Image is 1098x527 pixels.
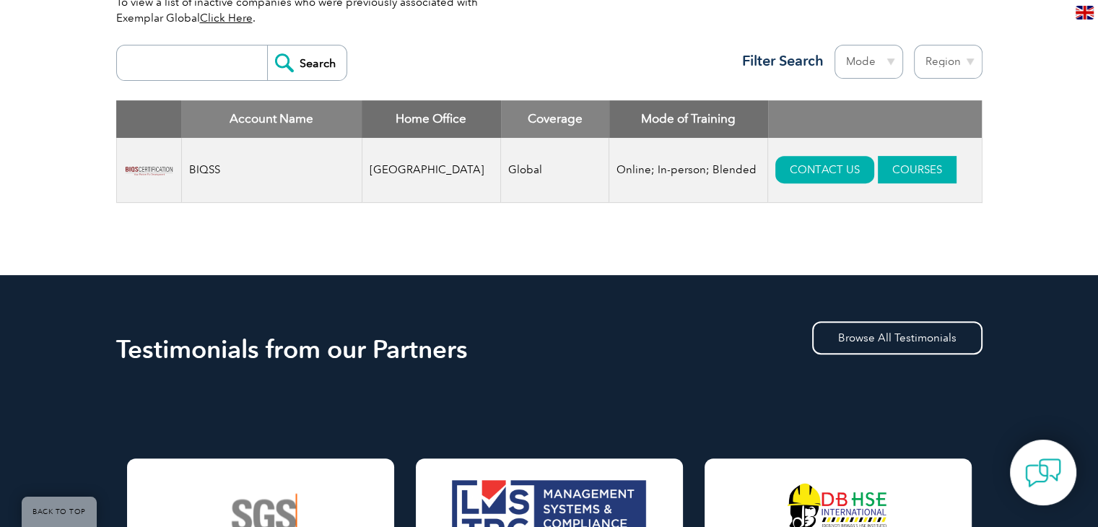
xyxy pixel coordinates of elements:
[181,100,362,138] th: Account Name: activate to sort column descending
[116,338,982,361] h2: Testimonials from our Partners
[1025,455,1061,491] img: contact-chat.png
[200,12,253,25] a: Click Here
[733,52,824,70] h3: Filter Search
[362,138,501,203] td: [GEOGRAPHIC_DATA]
[124,145,174,195] img: 13dcf6a5-49c1-ed11-b597-0022481565fd-logo.png
[609,138,768,203] td: Online; In-person; Blended
[501,100,609,138] th: Coverage: activate to sort column ascending
[768,100,982,138] th: : activate to sort column ascending
[181,138,362,203] td: BIQSS
[775,156,874,183] a: CONTACT US
[22,497,97,527] a: BACK TO TOP
[1076,6,1094,19] img: en
[267,45,347,80] input: Search
[878,156,957,183] a: COURSES
[501,138,609,203] td: Global
[362,100,501,138] th: Home Office: activate to sort column ascending
[812,321,982,354] a: Browse All Testimonials
[609,100,768,138] th: Mode of Training: activate to sort column ascending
